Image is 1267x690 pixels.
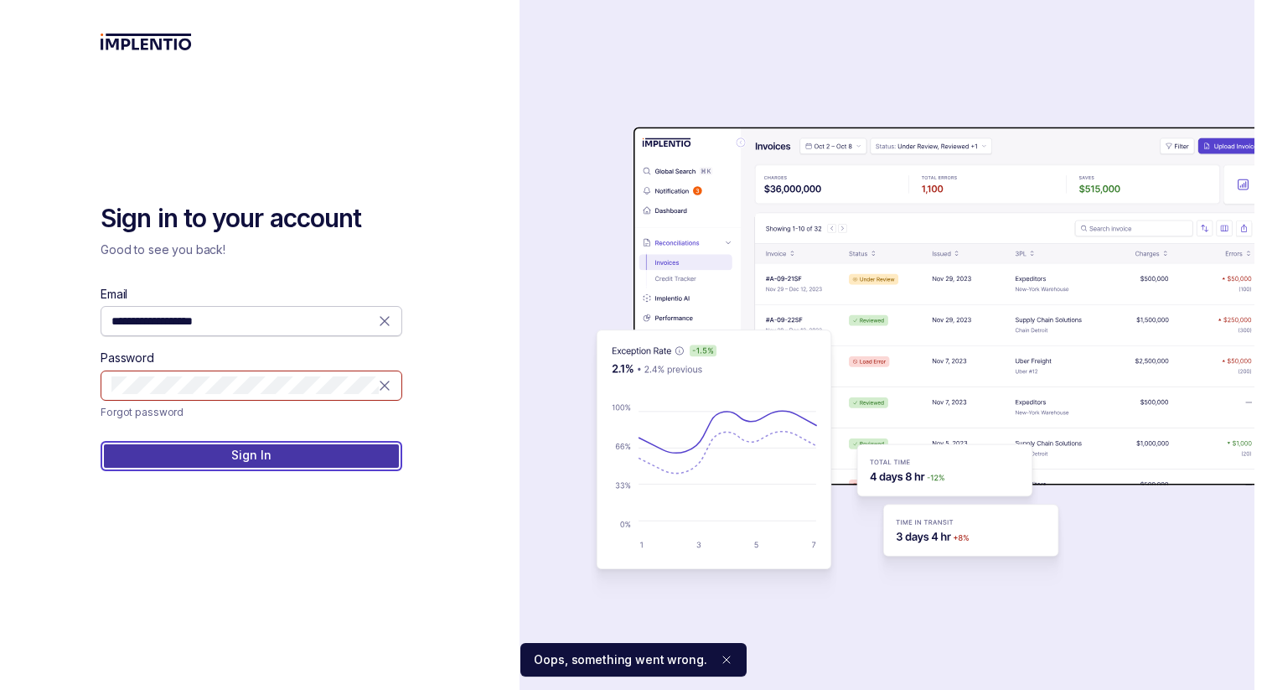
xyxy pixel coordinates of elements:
a: Link Forgot password [101,404,184,421]
p: Sign In [231,447,271,464]
p: Forgot password [101,404,184,421]
button: Sign In [101,441,402,471]
p: Oops, something went wrong. [534,651,706,668]
h2: Sign in to your account [101,202,402,236]
p: Good to see you back! [101,241,402,258]
label: Password [101,350,154,366]
label: Email [101,286,127,303]
img: logo [101,34,192,50]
